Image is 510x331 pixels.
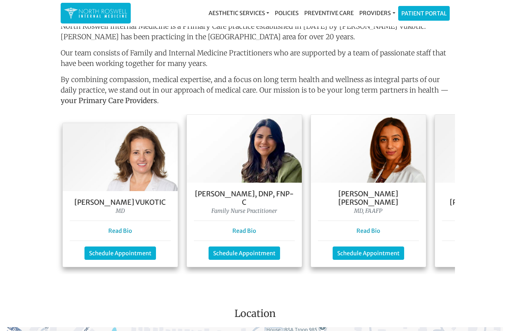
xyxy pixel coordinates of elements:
[206,6,272,20] a: Aesthetic Services
[108,227,132,234] a: Read Bio
[61,74,450,109] p: By combining compassion, medical expertise, and a focus on long term health and wellness as integ...
[63,123,178,191] img: Dr. Goga Vukotis
[5,308,505,323] h3: Location
[194,190,295,207] h5: [PERSON_NAME], DNP, FNP- C
[272,6,301,20] a: Policies
[318,190,419,207] h5: [PERSON_NAME] [PERSON_NAME]
[84,246,156,260] a: Schedule Appointment
[211,207,277,214] i: Family Nurse Practitioner
[116,207,125,214] i: MD
[399,6,449,20] a: Patient Portal
[61,21,450,42] p: North Roswell Internal Medicine is a Primary Care practice established in [DATE] by [PERSON_NAME]...
[311,115,426,183] img: Dr. Farah Mubarak Ali MD, FAAFP
[64,6,127,20] img: North Roswell Internal Medicine
[61,96,157,105] strong: your Primary Care Providers
[356,227,380,234] a: Read Bio
[232,227,256,234] a: Read Bio
[356,6,398,20] a: Providers
[61,48,450,69] p: Our team consists of Family and Internal Medicine Practitioners who are supported by a team of pa...
[333,246,404,260] a: Schedule Appointment
[301,6,356,20] a: Preventive Care
[70,198,171,207] h5: [PERSON_NAME] Vukotic
[354,207,382,214] i: MD, FAAFP
[209,246,280,260] a: Schedule Appointment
